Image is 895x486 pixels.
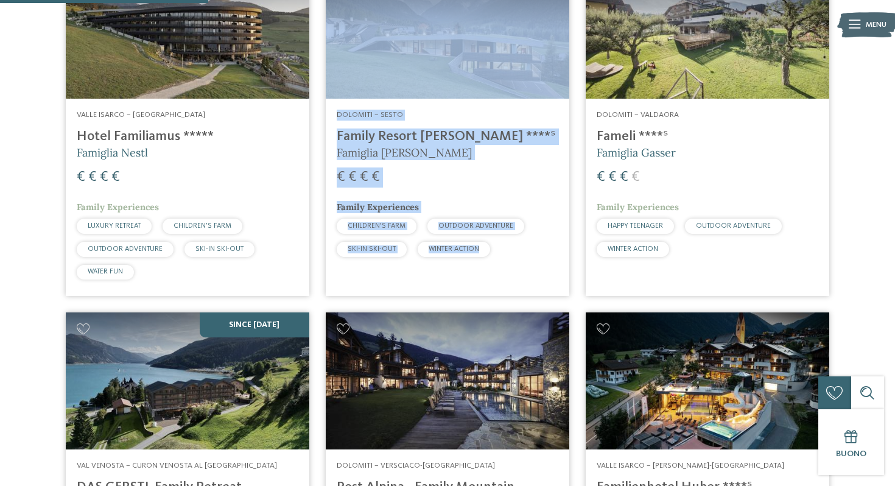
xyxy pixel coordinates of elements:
span: Family Experiences [337,202,419,213]
span: € [597,170,605,185]
span: HAPPY TEENAGER [608,222,663,230]
img: Cercate un hotel per famiglie? Qui troverete solo i migliori! [66,312,309,449]
span: WINTER ACTION [429,245,479,253]
span: € [360,170,368,185]
span: Val Venosta – Curon Venosta al [GEOGRAPHIC_DATA] [77,462,277,470]
span: Family Experiences [597,202,679,213]
span: € [608,170,617,185]
span: € [348,170,357,185]
span: Famiglia Nestl [77,146,148,160]
span: Family Experiences [77,202,159,213]
span: € [631,170,640,185]
span: CHILDREN’S FARM [348,222,405,230]
h4: Family Resort [PERSON_NAME] ****ˢ [337,129,558,145]
span: € [620,170,628,185]
span: Dolomiti – Versciaco-[GEOGRAPHIC_DATA] [337,462,495,470]
span: Valle Isarco – [GEOGRAPHIC_DATA] [77,111,205,119]
span: OUTDOOR ADVENTURE [696,222,771,230]
span: WINTER ACTION [608,245,658,253]
img: Cercate un hotel per famiglie? Qui troverete solo i migliori! [586,312,829,449]
span: € [77,170,85,185]
span: SKI-IN SKI-OUT [348,245,396,253]
span: CHILDREN’S FARM [174,222,231,230]
span: € [337,170,345,185]
span: OUTDOOR ADVENTURE [88,245,163,253]
span: € [88,170,97,185]
span: Famiglia [PERSON_NAME] [337,146,472,160]
span: SKI-IN SKI-OUT [195,245,244,253]
span: Dolomiti – Valdaora [597,111,679,119]
span: Dolomiti – Sesto [337,111,403,119]
span: OUTDOOR ADVENTURE [438,222,513,230]
span: Buono [836,449,866,458]
span: € [371,170,380,185]
span: € [100,170,108,185]
span: LUXURY RETREAT [88,222,141,230]
span: Famiglia Gasser [597,146,676,160]
span: Valle Isarco – [PERSON_NAME]-[GEOGRAPHIC_DATA] [597,462,784,470]
a: Buono [818,409,884,475]
img: Post Alpina - Family Mountain Chalets ****ˢ [326,312,569,449]
span: € [111,170,120,185]
span: WATER FUN [88,268,123,275]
